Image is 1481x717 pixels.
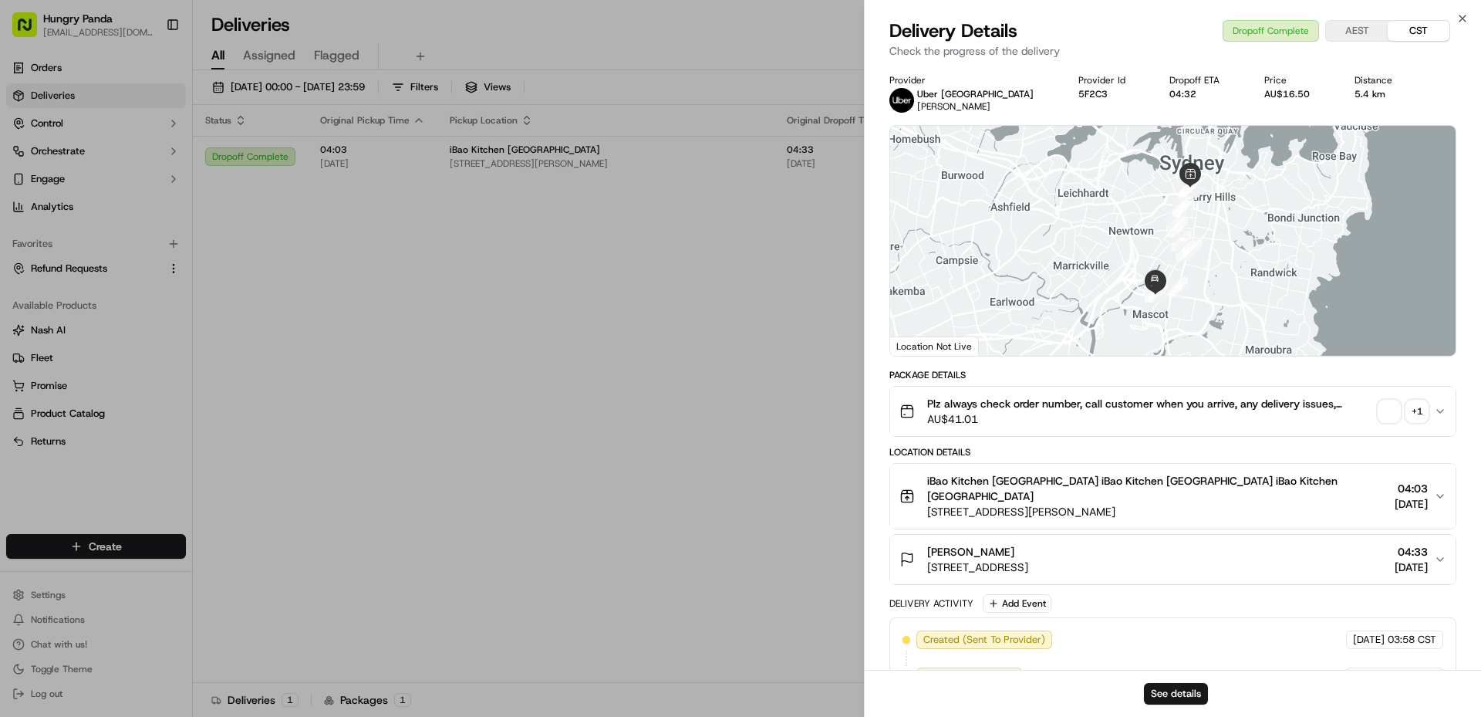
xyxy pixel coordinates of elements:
span: • [51,239,56,252]
span: [DATE] [1395,496,1428,512]
div: Past conversations [15,201,103,213]
button: 5F2C3 [1078,88,1108,100]
div: 04:32 [1169,88,1240,100]
span: [PERSON_NAME] [917,100,990,113]
span: Knowledge Base [31,345,118,360]
a: 📗Knowledge Base [9,339,124,367]
div: Price [1264,74,1330,86]
img: 1736555255976-a54dd68f-1ca7-489b-9aae-adbdc363a1c4 [31,282,43,294]
img: Asif Zaman Khan [15,266,40,291]
div: Location Not Live [890,337,979,356]
button: AEST [1326,21,1388,41]
input: Got a question? Start typing here... [40,100,278,116]
div: 1 [1182,240,1203,260]
img: 1736555255976-a54dd68f-1ca7-489b-9aae-adbdc363a1c4 [15,147,43,175]
button: Start new chat [262,152,281,171]
span: 04:33 [1395,544,1428,560]
div: 10 [1177,180,1197,200]
div: Package Details [889,369,1456,381]
img: 8016278978528_b943e370aa5ada12b00a_72.png [32,147,60,175]
div: 14 [1168,277,1188,297]
p: Check the progress of the delivery [889,43,1456,59]
span: Delivery Details [889,19,1017,43]
div: 3 [1166,211,1186,232]
button: See all [239,198,281,216]
span: [DATE] [1395,560,1428,575]
span: [PERSON_NAME] [927,544,1014,560]
button: See details [1144,683,1208,705]
div: 2 [1172,231,1192,251]
span: [DATE] [1353,633,1385,647]
div: Provider [889,74,1054,86]
div: Delivery Activity [889,597,973,610]
span: Created (Sent To Provider) [923,633,1045,647]
button: iBao Kitchen [GEOGRAPHIC_DATA] iBao Kitchen [GEOGRAPHIC_DATA] iBao Kitchen [GEOGRAPHIC_DATA][STRE... [890,464,1456,529]
div: 📗 [15,347,28,359]
span: 04:03 [1395,481,1428,496]
p: Welcome 👋 [15,62,281,86]
span: 03:58 CST [1388,633,1436,647]
span: Pylon [153,383,187,394]
button: Add Event [983,594,1051,613]
img: uber-new-logo.jpeg [889,88,914,113]
div: 5.4 km [1354,88,1412,100]
div: Distance [1354,74,1412,86]
div: We're available if you need us! [69,163,212,175]
span: API Documentation [146,345,248,360]
button: Plz always check order number, call customer when you arrive, any delivery issues, Contact WhatsA... [890,387,1456,436]
span: • [128,281,133,293]
a: 💻API Documentation [124,339,254,367]
div: Provider Id [1078,74,1145,86]
button: CST [1388,21,1449,41]
span: 8月27日 [137,281,173,293]
div: + 1 [1406,401,1428,422]
img: Nash [15,15,46,46]
div: Dropoff ETA [1169,74,1240,86]
p: Uber [GEOGRAPHIC_DATA] [917,88,1034,100]
button: [PERSON_NAME][STREET_ADDRESS]04:33[DATE] [890,535,1456,584]
span: 9月17日 [59,239,96,252]
span: AU$41.01 [927,411,1372,427]
span: iBao Kitchen [GEOGRAPHIC_DATA] iBao Kitchen [GEOGRAPHIC_DATA] iBao Kitchen [GEOGRAPHIC_DATA] [927,473,1388,504]
div: 4 [1172,195,1193,215]
div: Start new chat [69,147,253,163]
div: 💻 [130,347,143,359]
button: +1 [1378,401,1428,422]
div: AU$16.50 [1264,88,1330,100]
div: Location Details [889,446,1456,458]
span: [STREET_ADDRESS] [927,560,1028,575]
span: [PERSON_NAME] [48,281,125,293]
div: 13 [1176,241,1196,261]
span: Plz always check order number, call customer when you arrive, any delivery issues, Contact WhatsA... [927,396,1372,411]
a: Powered byPylon [109,382,187,394]
div: 12 [1168,218,1188,238]
span: [STREET_ADDRESS][PERSON_NAME] [927,504,1388,519]
div: 11 [1173,197,1193,217]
